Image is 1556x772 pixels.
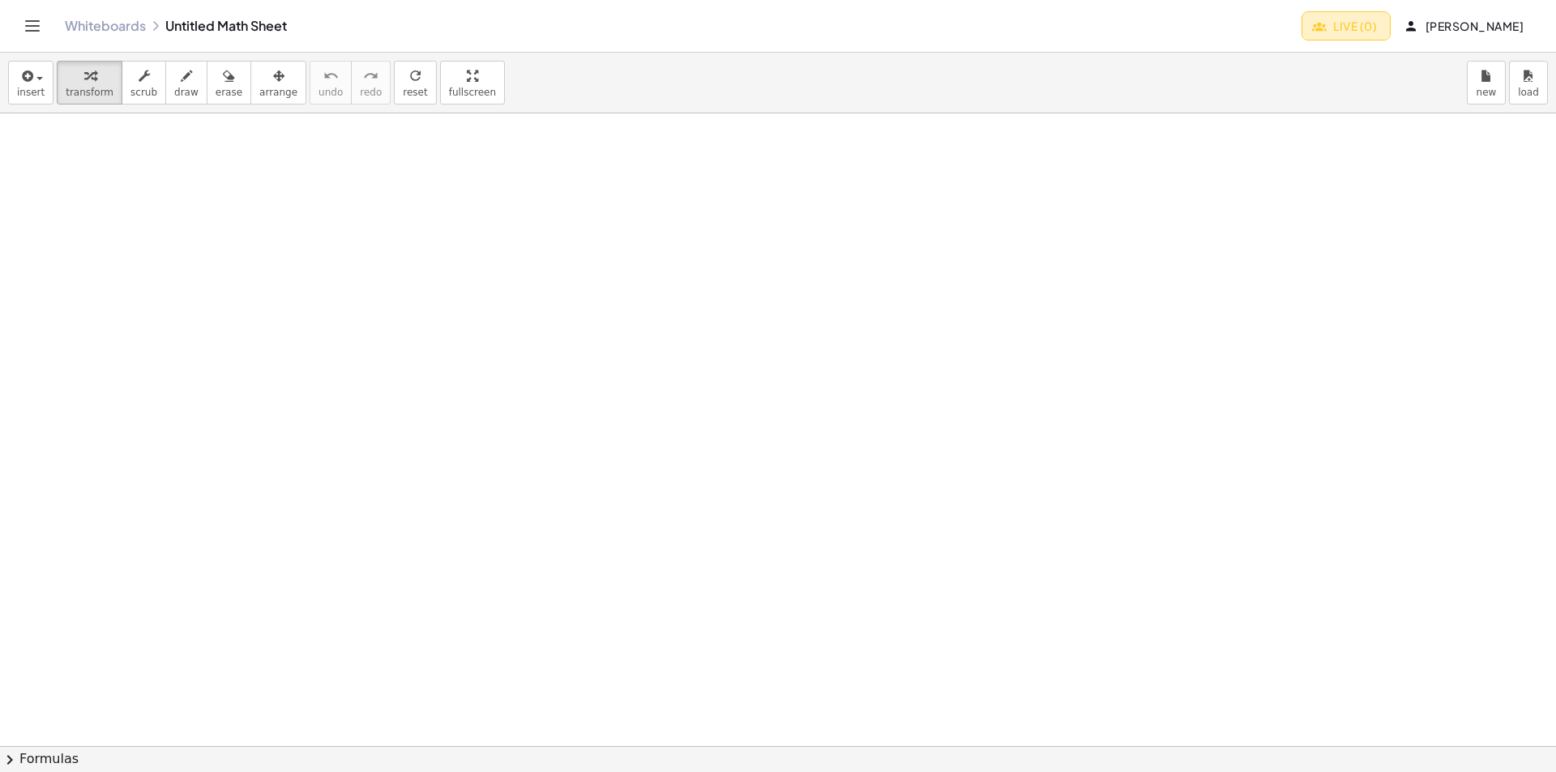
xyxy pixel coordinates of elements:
[408,66,423,86] i: refresh
[19,13,45,39] button: Toggle navigation
[1509,61,1548,104] button: load
[1477,87,1497,98] span: new
[403,87,427,98] span: reset
[1518,87,1539,98] span: load
[174,87,199,98] span: draw
[449,87,496,98] span: fullscreen
[1407,19,1524,33] span: [PERSON_NAME]
[57,61,122,104] button: transform
[250,61,306,104] button: arrange
[310,61,352,104] button: undoundo
[216,87,242,98] span: erase
[130,87,157,98] span: scrub
[165,61,207,104] button: draw
[1302,11,1391,41] button: Live (0)
[360,87,382,98] span: redo
[1315,19,1377,33] span: Live (0)
[207,61,251,104] button: erase
[394,61,436,104] button: refreshreset
[1467,61,1506,104] button: new
[440,61,505,104] button: fullscreen
[122,61,166,104] button: scrub
[17,87,45,98] span: insert
[363,66,378,86] i: redo
[66,87,113,98] span: transform
[323,66,339,86] i: undo
[65,18,146,34] a: Whiteboards
[1394,11,1537,41] button: [PERSON_NAME]
[8,61,53,104] button: insert
[351,61,391,104] button: redoredo
[318,87,343,98] span: undo
[259,87,297,98] span: arrange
